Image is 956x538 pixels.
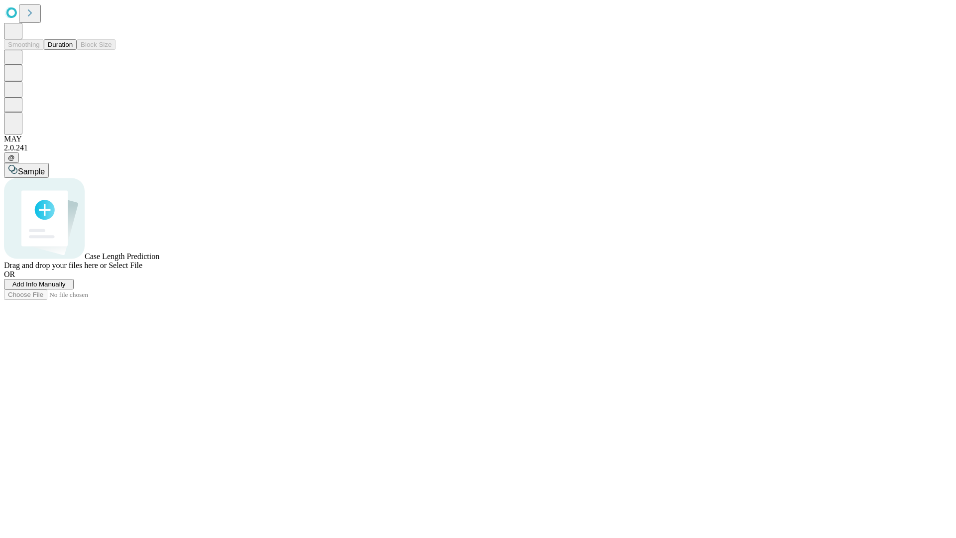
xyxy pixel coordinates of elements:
[4,143,952,152] div: 2.0.241
[4,270,15,278] span: OR
[4,261,107,269] span: Drag and drop your files here or
[77,39,116,50] button: Block Size
[4,152,19,163] button: @
[4,39,44,50] button: Smoothing
[4,279,74,289] button: Add Info Manually
[8,154,15,161] span: @
[44,39,77,50] button: Duration
[18,167,45,176] span: Sample
[4,134,952,143] div: MAY
[109,261,142,269] span: Select File
[4,163,49,178] button: Sample
[85,252,159,261] span: Case Length Prediction
[12,280,66,288] span: Add Info Manually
